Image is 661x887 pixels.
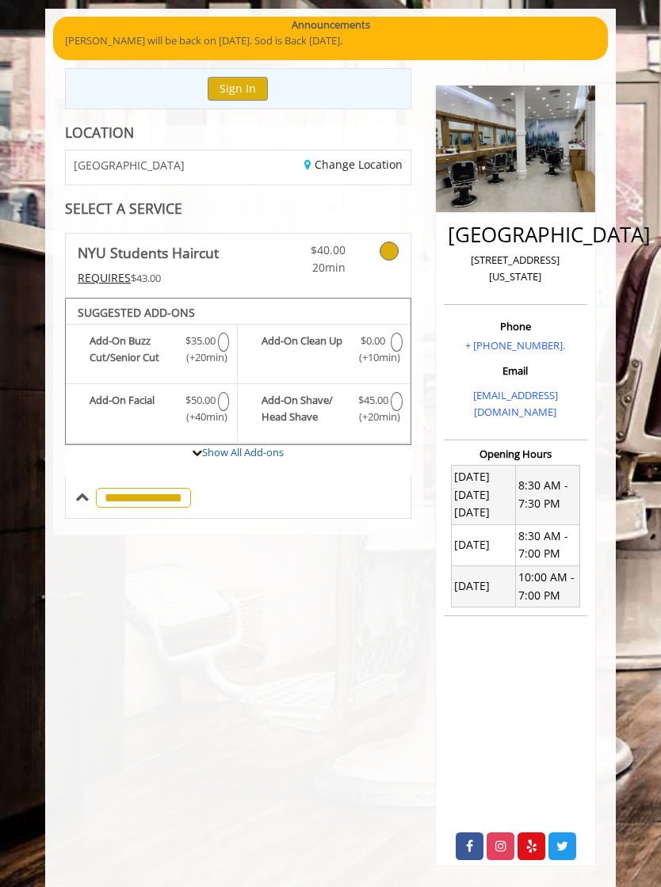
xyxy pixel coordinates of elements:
a: + [PHONE_NUMBER]. [465,338,565,352]
label: Add-On Shave/ Head Shave [246,392,402,429]
b: Add-On Buzz Cut/Senior Cut [90,333,183,366]
span: $45.00 [358,392,388,409]
b: NYU Students Haircut [78,242,219,264]
a: [EMAIL_ADDRESS][DOMAIN_NAME] [473,388,558,419]
span: (+10min ) [364,349,383,366]
p: [STREET_ADDRESS][US_STATE] [448,252,583,285]
span: $35.00 [185,333,216,349]
span: $50.00 [185,392,216,409]
b: SUGGESTED ADD-ONS [78,305,195,320]
div: NYU Students Haircut Add-onS [65,298,411,445]
span: (+20min ) [191,349,210,366]
b: LOCATION [65,123,134,142]
td: 8:30 AM - 7:00 PM [515,524,579,565]
td: [DATE] [451,565,515,607]
span: (+20min ) [364,409,383,425]
h3: Phone [448,321,583,332]
b: Add-On Facial [90,392,183,425]
td: 8:30 AM - 7:30 PM [515,465,579,524]
td: [DATE] [451,524,515,565]
span: $40.00 [296,242,346,259]
h3: Opening Hours [444,448,587,459]
span: $0.00 [361,333,385,349]
h2: [GEOGRAPHIC_DATA] [448,223,583,246]
label: Add-On Facial [74,392,229,429]
b: Add-On Clean Up [262,333,355,366]
span: [GEOGRAPHIC_DATA] [74,159,185,171]
h3: Email [448,365,583,376]
td: 10:00 AM - 7:00 PM [515,565,579,607]
button: Sign In [208,77,268,100]
td: [DATE] [DATE] [DATE] [451,465,515,524]
label: Add-On Buzz Cut/Senior Cut [74,333,229,370]
b: Announcements [292,17,370,33]
b: Add-On Shave/ Head Shave [262,392,355,425]
p: [PERSON_NAME] will be back on [DATE]. Sod is Back [DATE]. [65,32,596,49]
div: SELECT A SERVICE [65,201,411,216]
label: Add-On Clean Up [246,333,402,370]
a: Change Location [304,157,403,172]
a: Show All Add-ons [202,445,284,459]
div: $43.00 [78,269,267,287]
span: 20min [296,259,346,276]
span: This service needs some Advance to be paid before we block your appointment [78,270,131,285]
span: (+40min ) [191,409,210,425]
